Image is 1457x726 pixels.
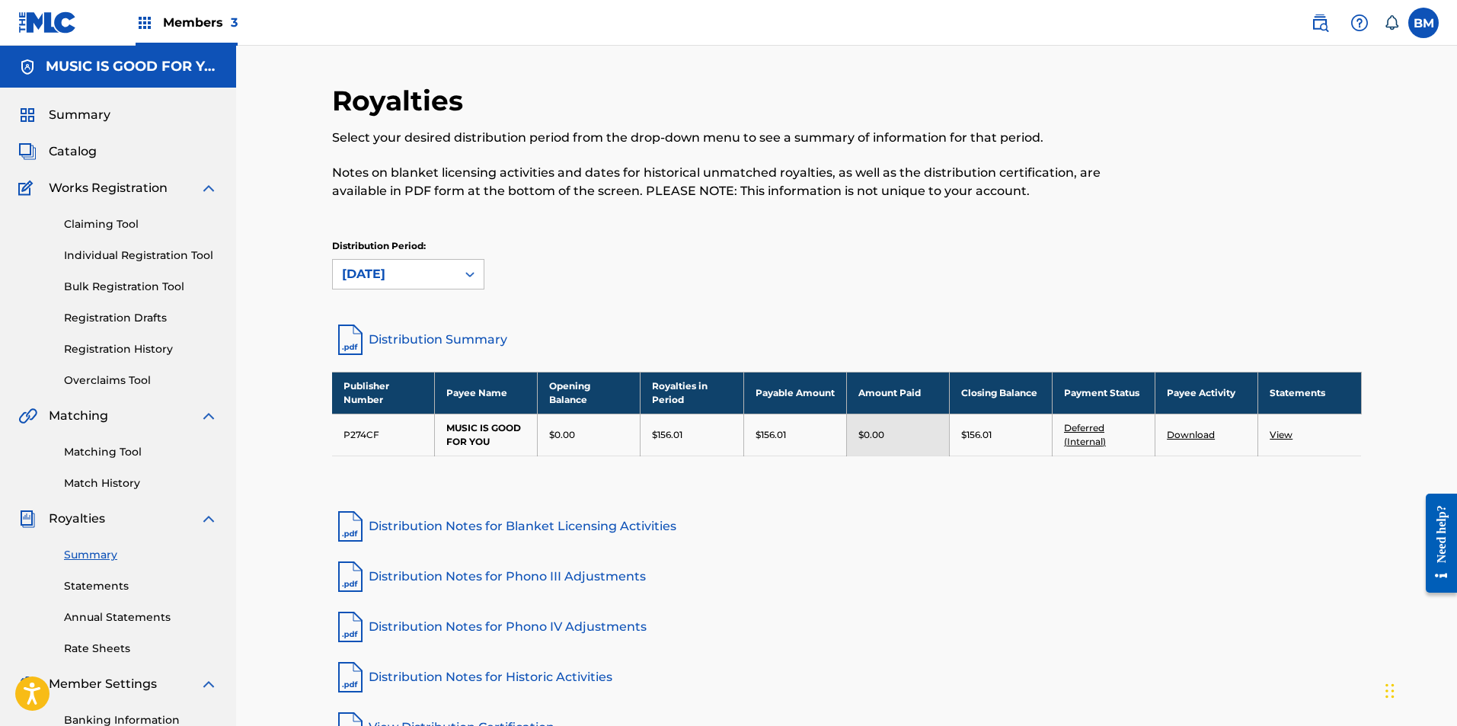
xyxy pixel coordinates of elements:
div: [DATE] [342,265,447,283]
a: SummarySummary [18,106,110,124]
p: $156.01 [756,428,786,442]
a: Bulk Registration Tool [64,279,218,295]
div: Help [1344,8,1375,38]
p: $156.01 [652,428,682,442]
a: Claiming Tool [64,216,218,232]
span: Matching [49,407,108,425]
th: Closing Balance [949,372,1052,414]
img: help [1350,14,1369,32]
span: Royalties [49,510,105,528]
th: Amount Paid [846,372,949,414]
a: Deferred (Internal) [1064,422,1106,447]
p: $0.00 [858,428,884,442]
th: Opening Balance [538,372,641,414]
th: Statements [1258,372,1361,414]
h5: MUSIC IS GOOD FOR YOU [46,58,218,75]
a: Registration Drafts [64,310,218,326]
img: Accounts [18,58,37,76]
img: search [1311,14,1329,32]
div: Drag [1385,668,1395,714]
a: View [1270,429,1292,440]
span: Works Registration [49,179,168,197]
img: Works Registration [18,179,38,197]
a: Distribution Summary [332,321,1362,358]
th: Royalties in Period [641,372,743,414]
img: expand [200,407,218,425]
span: Member Settings [49,675,157,693]
th: Payment Status [1052,372,1155,414]
td: P274CF [332,414,435,456]
img: pdf [332,558,369,595]
img: expand [200,510,218,528]
a: Download [1167,429,1215,440]
th: Publisher Number [332,372,435,414]
h2: Royalties [332,84,471,118]
p: $156.01 [961,428,992,442]
img: MLC Logo [18,11,77,34]
a: Overclaims Tool [64,373,218,389]
a: Distribution Notes for Historic Activities [332,659,1362,696]
a: Individual Registration Tool [64,248,218,264]
a: Statements [64,578,218,594]
p: $0.00 [549,428,575,442]
img: expand [200,675,218,693]
iframe: Resource Center [1414,482,1457,605]
a: Summary [64,547,218,563]
p: Select your desired distribution period from the drop-down menu to see a summary of information f... [332,129,1125,147]
th: Payee Activity [1155,372,1258,414]
span: Members [163,14,238,31]
img: Catalog [18,142,37,161]
div: User Menu [1408,8,1439,38]
img: Matching [18,407,37,425]
img: Member Settings [18,675,37,693]
a: Distribution Notes for Blanket Licensing Activities [332,508,1362,545]
img: Top Rightsholders [136,14,154,32]
img: expand [200,179,218,197]
span: Summary [49,106,110,124]
td: MUSIC IS GOOD FOR YOU [435,414,538,456]
img: distribution-summary-pdf [332,321,369,358]
th: Payee Name [435,372,538,414]
img: Royalties [18,510,37,528]
a: Distribution Notes for Phono III Adjustments [332,558,1362,595]
div: Notifications [1384,15,1399,30]
p: Notes on blanket licensing activities and dates for historical unmatched royalties, as well as th... [332,164,1125,200]
img: pdf [332,659,369,696]
a: Rate Sheets [64,641,218,657]
a: Public Search [1305,8,1335,38]
img: Summary [18,106,37,124]
img: pdf [332,609,369,645]
a: Matching Tool [64,444,218,460]
a: Registration History [64,341,218,357]
a: Match History [64,475,218,491]
img: pdf [332,508,369,545]
span: Catalog [49,142,97,161]
a: Distribution Notes for Phono IV Adjustments [332,609,1362,645]
a: Annual Statements [64,609,218,625]
th: Payable Amount [743,372,846,414]
iframe: Chat Widget [1381,653,1457,726]
a: CatalogCatalog [18,142,97,161]
span: 3 [231,15,238,30]
p: Distribution Period: [332,239,484,253]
